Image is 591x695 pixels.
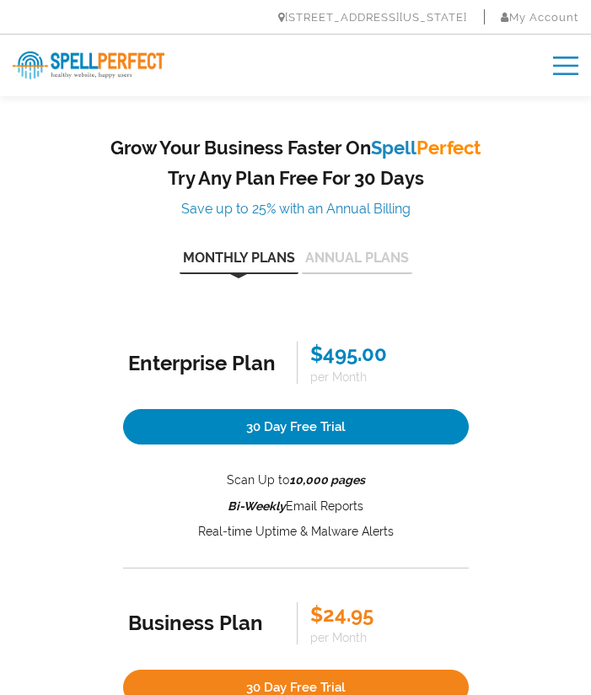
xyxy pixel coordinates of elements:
button: Monthly Plans [180,251,298,274]
h2: Grow Your Business Faster On [110,137,481,159]
button: Annual Plans [302,251,412,274]
div: Enterprise Plan [128,351,284,375]
li: Real-time Uptime & Malware Alerts [123,521,469,542]
i: Bi-Weekly [228,499,286,513]
span: Save up to 25% with an Annual Billing [181,201,411,217]
div: Business Plan [128,611,284,635]
strong: 10,000 pages [289,473,365,487]
h2: Try Any Plan Free For 30 Days [110,167,481,189]
div: $495.00 [310,342,463,366]
li: Scan Up to [123,470,469,491]
span: per Month [310,370,463,384]
li: Email Reports [123,496,469,517]
span: per Month [310,631,463,644]
span: Perfect [416,137,481,159]
div: $24.95 [310,602,463,627]
span: Spell [371,137,416,159]
a: 30 Day Free Trial [123,409,469,444]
